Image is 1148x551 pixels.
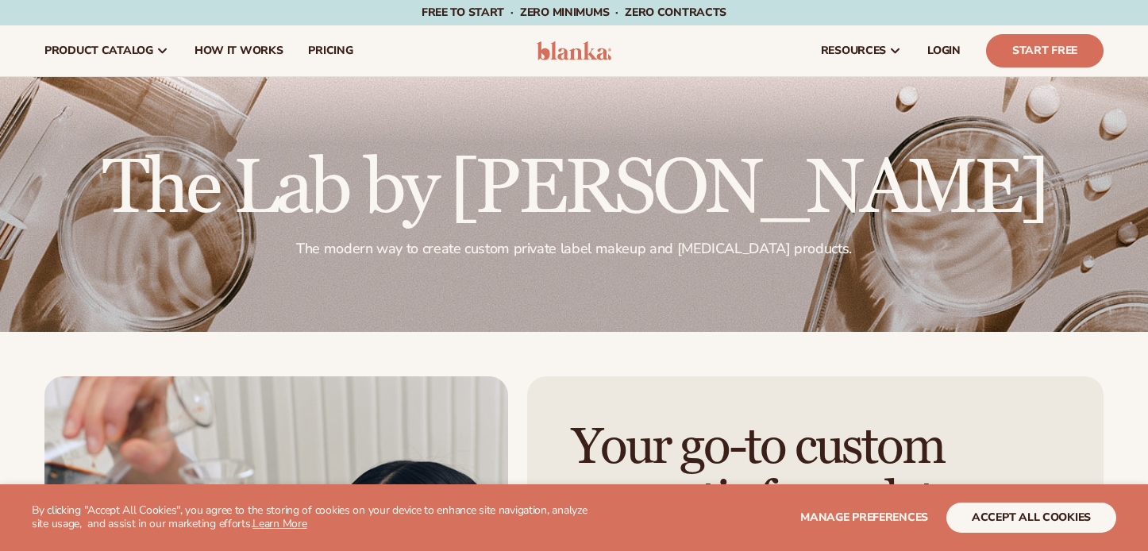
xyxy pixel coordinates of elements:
[32,504,602,531] p: By clicking "Accept All Cookies", you agree to the storing of cookies on your device to enhance s...
[32,25,182,76] a: product catalog
[821,44,886,57] span: resources
[252,516,306,531] a: Learn More
[915,25,973,76] a: LOGIN
[800,510,928,525] span: Manage preferences
[44,44,153,57] span: product catalog
[295,25,365,76] a: pricing
[946,503,1116,533] button: accept all cookies
[537,41,612,60] img: logo
[182,25,296,76] a: How It Works
[102,240,1046,258] p: The modern way to create custom private label makeup and [MEDICAL_DATA] products.
[308,44,352,57] span: pricing
[195,44,283,57] span: How It Works
[927,44,961,57] span: LOGIN
[572,421,1054,527] h1: Your go-to custom cosmetic formulator
[808,25,915,76] a: resources
[800,503,928,533] button: Manage preferences
[422,5,726,20] span: Free to start · ZERO minimums · ZERO contracts
[986,34,1104,67] a: Start Free
[102,151,1046,227] h2: The Lab by [PERSON_NAME]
